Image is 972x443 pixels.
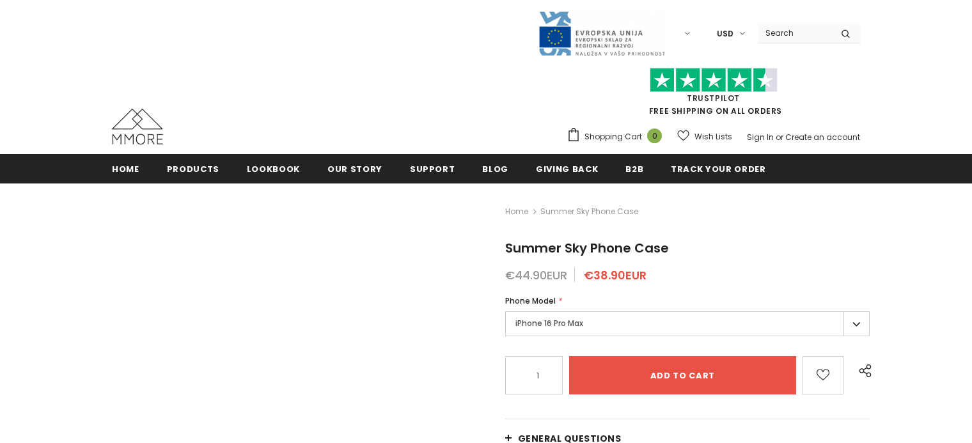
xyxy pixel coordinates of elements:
a: Wish Lists [677,125,732,148]
span: Our Story [327,163,382,175]
span: Blog [482,163,508,175]
a: Sign In [747,132,774,143]
span: €44.90EUR [505,267,567,283]
a: Products [167,154,219,183]
span: USD [717,27,733,40]
a: Create an account [785,132,860,143]
a: B2B [625,154,643,183]
span: FREE SHIPPING ON ALL ORDERS [567,74,860,116]
span: Wish Lists [694,130,732,143]
span: Home [112,163,139,175]
span: Shopping Cart [584,130,642,143]
span: Summer Sky Phone Case [505,239,669,257]
img: MMORE Cases [112,109,163,144]
a: Trustpilot [687,93,740,104]
span: Giving back [536,163,598,175]
span: Track your order [671,163,765,175]
a: Giving back [536,154,598,183]
span: Phone Model [505,295,556,306]
a: Shopping Cart 0 [567,127,668,146]
a: Our Story [327,154,382,183]
span: Lookbook [247,163,300,175]
input: Search Site [758,24,831,42]
span: or [776,132,783,143]
img: Trust Pilot Stars [650,68,778,93]
a: Blog [482,154,508,183]
span: support [410,163,455,175]
input: Add to cart [569,356,797,394]
span: €38.90EUR [584,267,647,283]
a: Javni Razpis [538,27,666,38]
img: Javni Razpis [538,10,666,57]
span: Products [167,163,219,175]
a: support [410,154,455,183]
a: Home [505,204,528,219]
a: Track your order [671,154,765,183]
span: 0 [647,128,662,143]
a: Home [112,154,139,183]
span: Summer Sky Phone Case [540,204,638,219]
a: Lookbook [247,154,300,183]
span: B2B [625,163,643,175]
label: iPhone 16 Pro Max [505,311,870,336]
